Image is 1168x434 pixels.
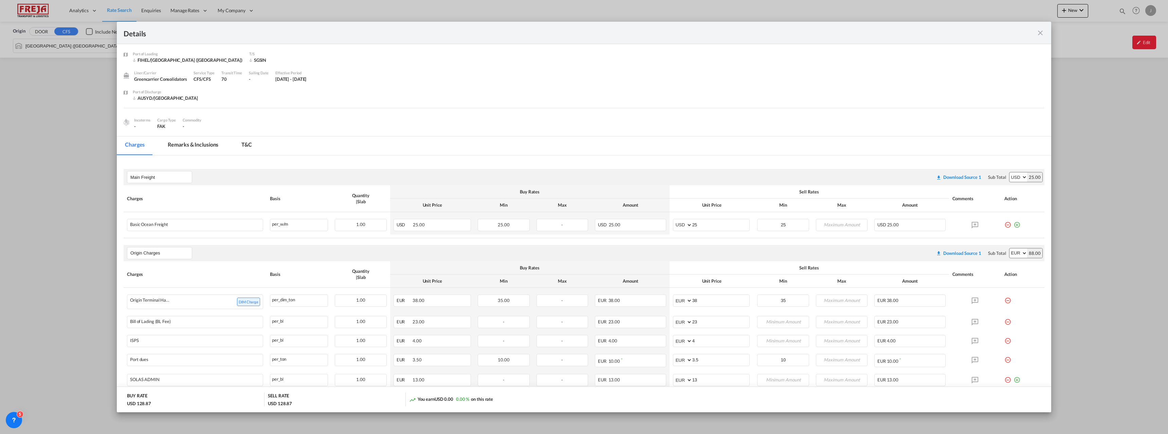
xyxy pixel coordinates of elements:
md-pagination-wrapper: Use the left and right arrow keys to navigate between tabs [117,136,267,155]
th: Max [813,275,871,288]
span: EUR [397,338,412,343]
span: 25.00 [609,222,621,227]
span: USD [877,222,886,227]
div: per_bl [270,316,328,325]
span: - [503,338,505,343]
button: Download original source rate sheet [933,171,985,183]
div: USD 128.87 [127,400,151,407]
span: - [561,357,563,362]
div: 88.00 [1027,248,1042,258]
span: - [183,124,184,129]
div: Buy Rates [394,265,666,271]
md-dialog: Port of Loading ... [117,22,1051,412]
div: FIHEL/Helsingfors (Helsinki) [133,57,242,63]
span: - [561,222,563,227]
div: Port of Loading [133,51,242,57]
img: cargo.png [123,118,130,126]
div: Service Type [194,70,215,76]
th: Action [1001,261,1044,288]
div: Commodity [183,117,201,123]
div: AUSYD/Sydney [133,95,198,101]
div: Cargo Type [157,117,176,123]
md-icon: icon-minus-circle-outline red-400-fg pt-7 [1004,219,1011,226]
span: 13.00 [413,377,424,382]
md-icon: icon-minus-circle-outline red-400-fg pt-7 [1004,316,1011,323]
div: Charges [127,271,263,277]
div: Origin Terminal Handling Charge [130,298,171,306]
div: per_bl [270,374,328,383]
md-icon: icon-minus-circle-outline red-400-fg pt-7 [1004,374,1011,381]
div: Effective Period [275,70,307,76]
span: EUR [877,377,886,382]
span: 1.00 [356,338,365,343]
th: Amount [591,199,670,212]
span: 23.00 [413,319,424,324]
div: - [249,76,269,82]
span: - [503,377,505,382]
div: 25.00 [1027,172,1042,182]
div: Quantity | Slab [335,268,386,280]
div: Download original source rate sheet [933,250,985,256]
span: EUR [877,319,886,324]
button: Download original source rate sheet [933,247,985,259]
span: 38.00 [608,298,620,303]
span: 10.00 [608,358,620,364]
span: - [561,319,563,324]
span: 10.00 [498,357,510,362]
input: Minimum Amount [758,316,808,326]
span: CFS/CFS [194,76,211,82]
div: Details [124,29,952,37]
div: T/S [249,51,304,57]
span: 4.00 [608,338,618,343]
div: Download original source rate sheet [936,250,981,256]
span: - [561,298,563,303]
span: EUR [877,358,886,364]
span: EUR [598,358,607,364]
div: Basis [270,271,328,277]
span: 1.00 [356,357,365,362]
div: Quantity | Slab [335,192,386,205]
div: Sub Total [988,174,1006,180]
span: EUR [397,298,412,303]
th: Amount [871,199,949,212]
div: Download original source rate sheet [933,174,985,180]
input: Minimum Amount [758,219,808,229]
input: Leg Name [130,172,192,182]
span: EUR [598,377,607,382]
span: EUR [877,338,886,343]
div: 1 Sep 2025 - 30 Sep 2025 [275,76,307,82]
span: 3.50 [413,357,422,362]
md-icon: icon-download [936,175,942,180]
th: Unit Price [390,199,475,212]
input: 13 [692,374,749,384]
div: Download Source 1 [943,250,981,256]
span: EUR [397,377,412,382]
sup: Minimum amount [621,357,622,362]
span: EUR [598,319,607,324]
th: Min [474,275,533,288]
div: Sailing Date [249,70,269,76]
span: 25.00 [498,222,510,227]
input: Maximum Amount [817,374,867,384]
div: per_w/m [270,219,328,228]
input: 25 [692,219,749,229]
input: Maximum Amount [817,316,867,326]
md-icon: icon-plus-circle-outline green-400-fg [1014,374,1020,381]
md-tab-item: Charges [117,136,153,155]
span: 23.00 [608,319,620,324]
span: EUR [397,357,412,362]
span: 13.00 [887,377,899,382]
input: Minimum Amount [758,295,808,305]
span: 4.00 [413,338,422,343]
md-icon: icon-trending-up [409,396,416,403]
div: 70 [221,76,242,82]
input: 38 [692,295,749,305]
span: USD [397,222,412,227]
th: Max [533,199,591,212]
md-icon: icon-close fg-AAA8AD m-0 cursor [1036,29,1044,37]
input: Maximum Amount [817,219,867,229]
span: 0.00 % [456,396,469,402]
span: USD [598,222,608,227]
span: 4.00 [887,338,896,343]
input: Minimum Amount [758,374,808,384]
